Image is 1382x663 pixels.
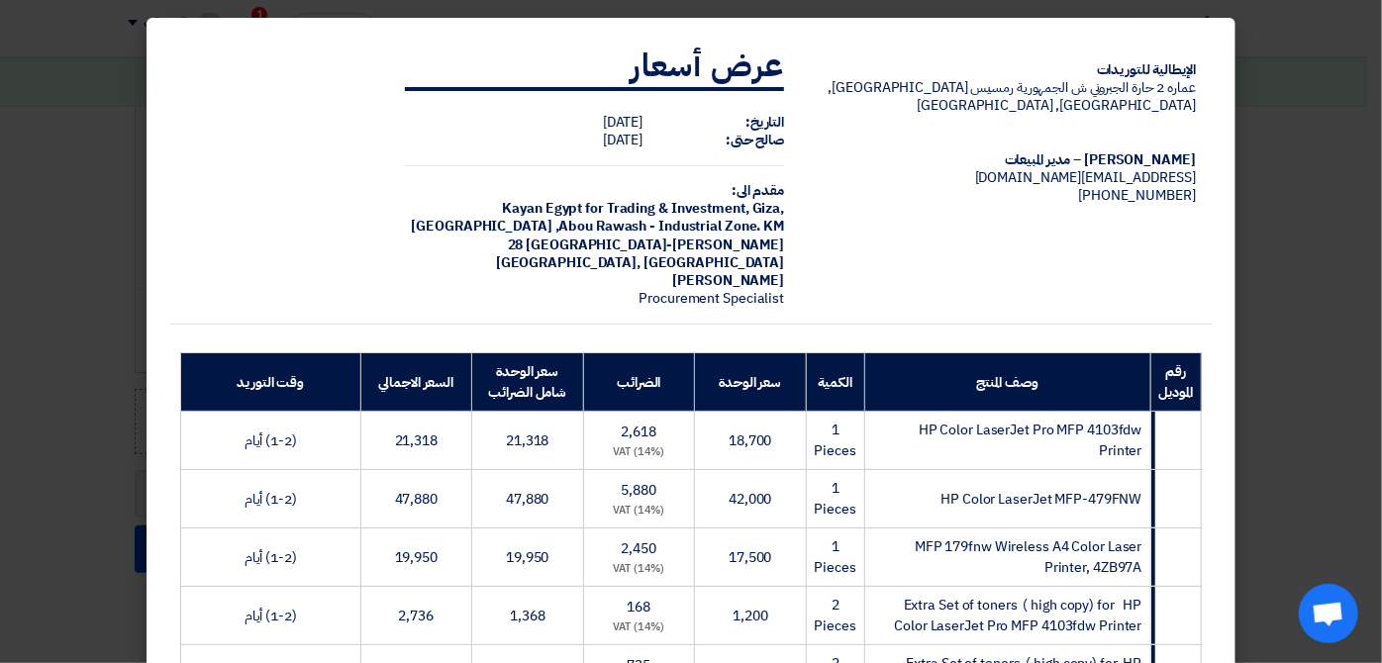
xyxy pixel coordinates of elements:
div: Open chat [1299,584,1358,643]
th: رقم الموديل [1150,353,1201,412]
span: (1-2) أيام [245,606,297,626]
span: [PERSON_NAME] [673,270,785,291]
span: (1-2) أيام [245,430,297,451]
span: Extra Set of toners ( high copy) for HP Color LaserJet Pro MFP 4103fdw Printer [894,595,1141,636]
th: سعر الوحدة شامل الضرائب [472,353,584,412]
span: 168 [628,597,651,617]
span: Procurement Specialist [639,288,784,309]
th: الكمية [806,353,864,412]
span: (1-2) أيام [245,489,297,510]
strong: مقدم الى: [732,180,784,201]
span: MFP 179fnw Wireless A4 Color Laser Printer, 4ZB97A [915,536,1142,578]
div: [PERSON_NAME] – مدير المبيعات [816,151,1196,169]
span: [DATE] [603,130,642,150]
strong: عرض أسعار [631,42,784,89]
span: عماره 2 حارة الجبروني ش الجمهورية رمسيس [GEOGRAPHIC_DATA], [GEOGRAPHIC_DATA], [GEOGRAPHIC_DATA] [829,77,1196,116]
span: [PHONE_NUMBER] [1078,185,1196,206]
span: 1,200 [733,606,768,626]
span: 2,450 [622,538,657,559]
th: سعر الوحدة [695,353,806,412]
strong: صالح حتى: [726,130,784,150]
div: (14%) VAT [592,503,687,520]
span: 5,880 [622,480,657,501]
span: 19,950 [395,547,438,568]
span: Giza, [GEOGRAPHIC_DATA] ,Abou Rawash - Industrial Zone. KM 28 [GEOGRAPHIC_DATA]-[PERSON_NAME][GEO... [411,198,784,273]
span: HP Color LaserJet Pro MFP 4103fdw Printer [919,420,1142,461]
th: الضرائب [583,353,695,412]
span: 47,880 [395,489,438,510]
div: (14%) VAT [592,444,687,461]
span: 1 Pieces [815,478,856,520]
div: (14%) VAT [592,619,687,636]
strong: التاريخ: [745,112,784,133]
span: 18,700 [729,430,771,451]
span: 19,950 [506,547,548,568]
span: 2,736 [399,606,435,626]
span: 1 Pieces [815,536,856,578]
span: HP Color LaserJet MFP-479FNW [940,489,1141,510]
span: [DATE] [603,112,642,133]
span: 21,318 [395,430,438,451]
th: وقت التوريد [181,353,361,412]
span: Kayan Egypt for Trading & Investment, [503,198,749,219]
span: 2 Pieces [815,595,856,636]
span: [EMAIL_ADDRESS][DOMAIN_NAME] [975,167,1196,188]
span: (1-2) أيام [245,547,297,568]
th: وصف المنتج [865,353,1151,412]
div: (14%) VAT [592,561,687,578]
span: 1 Pieces [815,420,856,461]
span: 2,618 [622,422,657,442]
div: الإيطالية للتوريدات [816,61,1196,79]
span: 1,368 [510,606,545,626]
span: 21,318 [506,430,548,451]
span: 47,880 [506,489,548,510]
span: 17,500 [729,547,771,568]
span: 42,000 [729,489,771,510]
th: السعر الاجمالي [360,353,471,412]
